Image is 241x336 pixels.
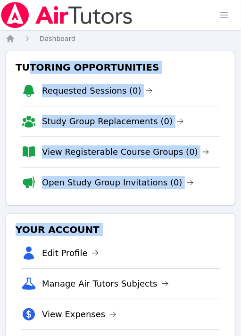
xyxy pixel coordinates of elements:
[42,115,184,128] a: Study Group Replacements (0)
[42,308,116,321] a: View Expenses
[14,59,227,76] h3: Tutoring Opportunities
[42,176,194,189] a: Open Study Group Invitations (0)
[40,34,75,43] a: Dashboard
[42,84,153,97] a: Requested Sessions (0)
[6,34,235,43] nav: Breadcrumb
[42,247,99,260] a: Edit Profile
[14,221,227,238] h3: Your Account
[42,277,169,290] a: Manage Air Tutors Subjects
[40,35,75,42] span: Dashboard
[42,145,209,159] a: View Registerable Course Groups (0)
